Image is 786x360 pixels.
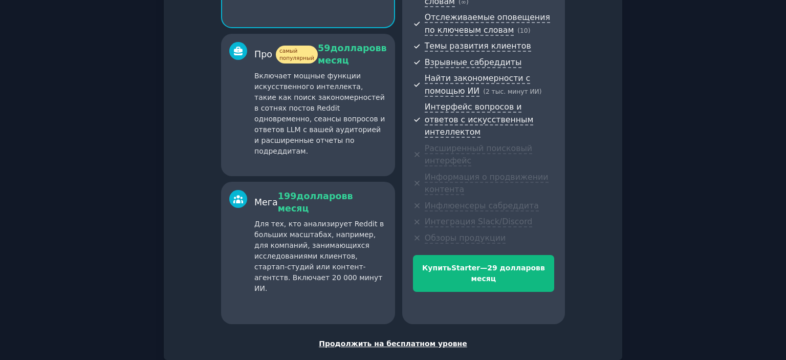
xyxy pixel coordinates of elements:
[483,88,486,95] font: (
[451,264,480,272] font: Starter
[319,340,467,348] font: Продолжить на бесплатном уровне
[296,191,347,201] font: долларов
[278,191,297,201] font: 199
[517,27,520,34] font: (
[425,201,539,210] font: Инфлюенсеры сабреддита
[279,48,314,61] font: самый популярный
[254,72,385,155] font: Включает мощные функции искусственного интеллекта, такие как поиск закономерностей в сотнях посто...
[425,233,506,243] font: Обзоры продукции
[254,220,384,292] font: Для тех, кто анализирует Reddit в больших масштабах, например, для компаний, занимающихся исследо...
[254,197,278,207] font: Мега
[480,264,487,272] font: —
[425,102,534,137] font: Интерфейс вопросов и ответов с искусственным интеллектом
[520,27,528,34] font: 10
[539,88,542,95] font: )
[425,143,532,166] font: Расширенный поисковый интерфейс
[425,12,550,35] font: Отслеживаемые оповещения по ключевым словам
[425,217,533,226] font: Интеграция Slack/Discord
[425,172,549,195] font: Информация о продвижении контента
[318,43,330,53] font: 59
[471,264,545,283] font: в месяц
[528,27,531,34] font: )
[425,73,531,96] font: Найти закономерности с помощью ИИ
[425,41,531,51] font: Темы развития клиентов
[413,255,554,292] button: КупитьStarter—29 долларовв месяц
[254,49,272,59] font: Про
[486,88,539,95] font: 2 тыс. минут ИИ
[487,264,540,272] font: 29 долларов
[425,57,522,67] font: Взрывные сабреддиты
[330,43,381,53] font: долларов
[422,264,451,272] font: Купить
